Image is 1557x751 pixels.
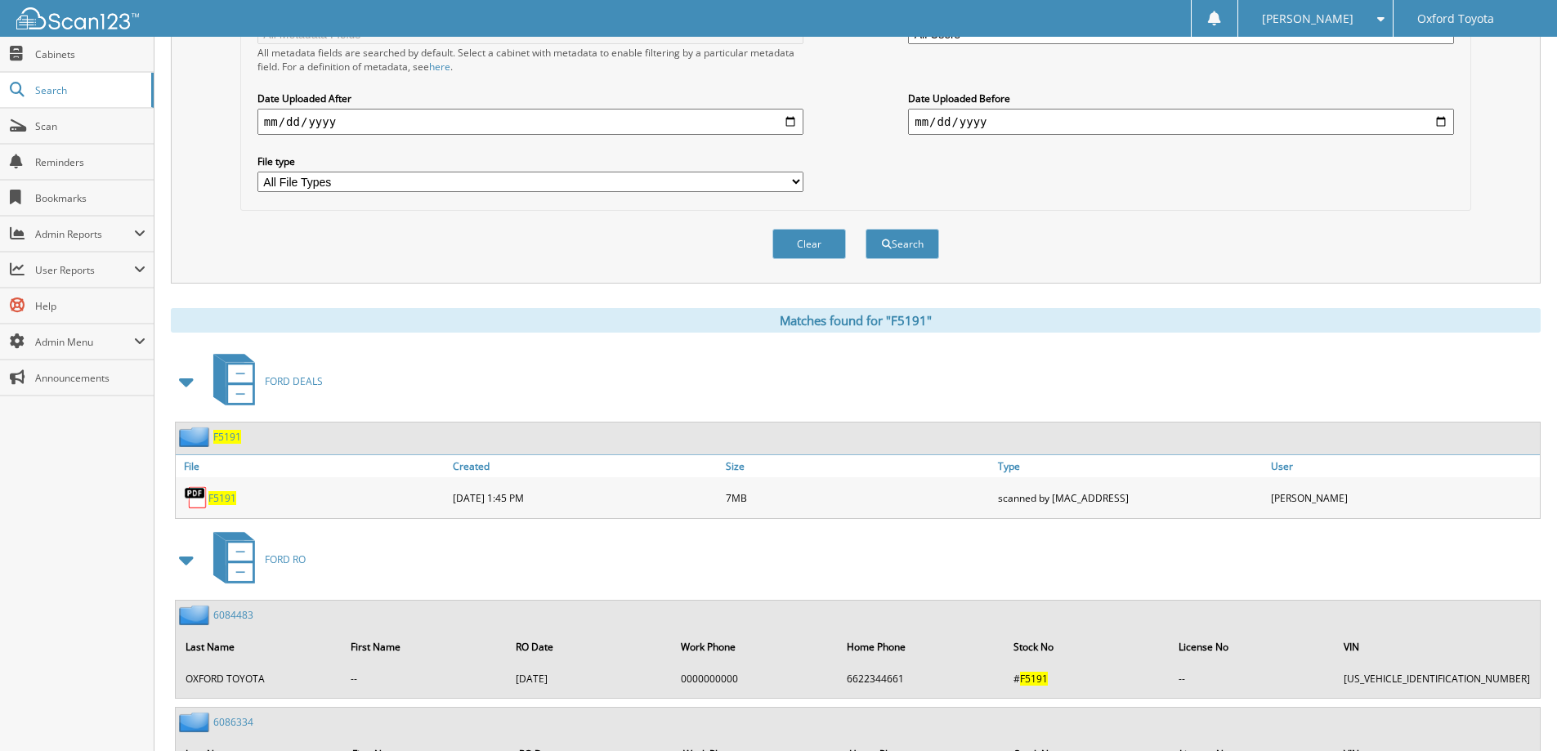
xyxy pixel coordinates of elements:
[994,455,1267,477] a: Type
[1005,665,1169,692] td: #
[994,481,1267,514] div: scanned by [MAC_ADDRESS]
[35,299,145,313] span: Help
[177,665,341,692] td: OXFORD TOYOTA
[179,712,213,732] img: folder2.png
[449,481,722,514] div: [DATE] 1:45 PM
[1170,630,1334,664] th: License No
[176,455,449,477] a: File
[866,229,939,259] button: Search
[1336,630,1538,664] th: VIN
[213,430,241,444] a: F5191
[204,349,323,413] a: FORD DEALS
[35,155,145,169] span: Reminders
[213,608,253,622] a: 6084483
[673,665,837,692] td: 0000000000
[16,7,139,29] img: scan123-logo-white.svg
[722,481,995,514] div: 7MB
[508,665,671,692] td: [DATE]
[839,630,1003,664] th: Home Phone
[1267,455,1540,477] a: User
[179,605,213,625] img: folder2.png
[1170,665,1334,692] td: --
[1336,665,1538,692] td: [US_VEHICLE_IDENTIFICATION_NUMBER]
[1417,14,1494,24] span: Oxford Toyota
[265,552,306,566] span: FORD RO
[35,83,143,97] span: Search
[1005,630,1169,664] th: Stock No
[257,92,803,105] label: Date Uploaded After
[35,335,134,349] span: Admin Menu
[257,154,803,168] label: File type
[208,491,236,505] a: F5191
[1020,672,1048,686] span: F5191
[35,47,145,61] span: Cabinets
[257,109,803,135] input: start
[35,227,134,241] span: Admin Reports
[342,630,506,664] th: First Name
[35,371,145,385] span: Announcements
[908,92,1454,105] label: Date Uploaded Before
[213,715,253,729] a: 6086334
[722,455,995,477] a: Size
[508,630,671,664] th: RO Date
[35,263,134,277] span: User Reports
[179,427,213,447] img: folder2.png
[908,109,1454,135] input: end
[1267,481,1540,514] div: [PERSON_NAME]
[1475,673,1557,751] iframe: Chat Widget
[772,229,846,259] button: Clear
[1262,14,1353,24] span: [PERSON_NAME]
[449,455,722,477] a: Created
[342,665,506,692] td: --
[171,308,1541,333] div: Matches found for "F5191"
[35,119,145,133] span: Scan
[257,46,803,74] div: All metadata fields are searched by default. Select a cabinet with metadata to enable filtering b...
[265,374,323,388] span: FORD DEALS
[429,60,450,74] a: here
[184,485,208,510] img: PDF.png
[673,630,837,664] th: Work Phone
[204,527,306,592] a: FORD RO
[35,191,145,205] span: Bookmarks
[839,665,1003,692] td: 6622344661
[177,630,341,664] th: Last Name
